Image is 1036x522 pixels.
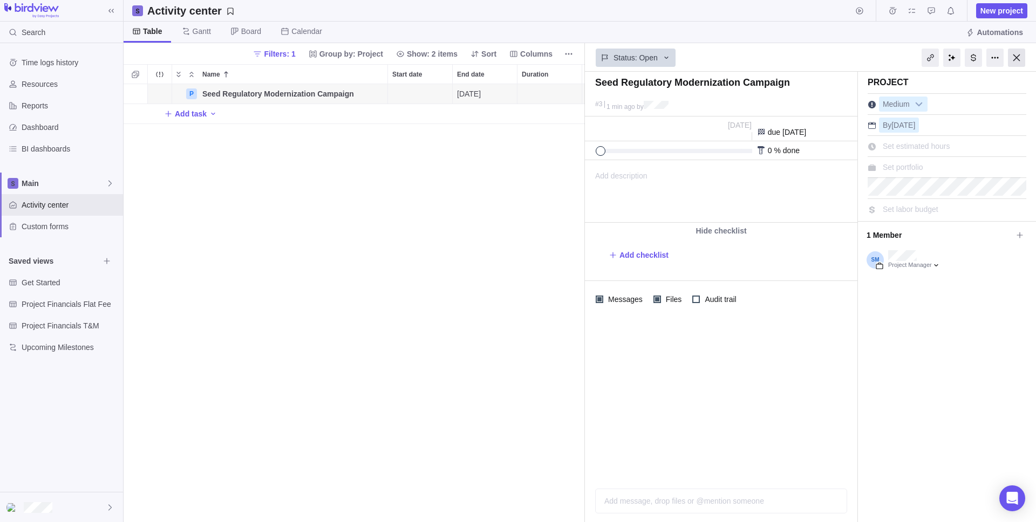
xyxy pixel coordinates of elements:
span: Gantt [193,26,211,37]
span: Notifications [943,3,958,18]
span: Add activity [209,106,217,121]
span: Set estimated hours [883,142,950,150]
span: Automations [977,27,1023,38]
span: Start date [392,69,422,80]
a: My assignments [904,8,919,17]
span: Add checklist [619,250,669,260]
h2: Activity center [147,3,222,18]
span: Collapse [185,67,198,82]
span: Show: 2 items [392,46,462,61]
div: Project Manager [888,261,940,270]
span: Files [661,292,684,307]
span: Project Financials Flat Fee [22,299,119,310]
span: by [637,103,644,111]
span: End date [457,69,485,80]
div: Open [582,84,646,104]
div: Sarah M [6,501,19,514]
div: Copy link [922,49,939,67]
span: Show: 2 items [407,49,458,59]
span: Upcoming Milestones [22,342,119,353]
div: Hide checklist [585,223,857,239]
span: Set labor budget [883,205,938,214]
span: BI dashboards [22,143,119,154]
span: Activity center [22,200,119,210]
div: Billing [965,49,982,67]
div: Status [582,84,647,104]
span: Time logs [885,3,900,18]
span: My assignments [904,3,919,18]
span: 1 min ago [606,103,635,111]
span: Board [241,26,261,37]
span: Name [202,69,220,80]
span: More actions [561,46,576,61]
span: New project [976,3,1027,18]
span: Search [22,27,45,38]
span: Start timer [852,3,867,18]
img: logo [4,3,59,18]
span: Automations [962,25,1027,40]
span: Audit trail [700,292,738,307]
span: Add description [585,161,647,222]
div: Open Intercom Messenger [999,485,1025,511]
div: Duration [517,84,582,104]
div: Close [1008,49,1025,67]
span: Sort [481,49,496,59]
span: [DATE] [728,121,752,129]
span: Status: Open [614,52,658,63]
span: Main [22,178,106,189]
a: Approval requests [924,8,939,17]
div: grid [124,84,585,522]
span: Saved views [9,256,99,266]
span: % done [774,146,799,155]
div: Medium [879,97,928,112]
span: 0 [768,146,772,155]
div: Add New [124,104,884,124]
span: Add task [164,106,207,121]
span: 1 Member [867,226,1012,244]
span: Dashboard [22,122,119,133]
div: Seed Regulatory Modernization Campaign [198,84,387,104]
span: Medium [880,97,913,112]
div: More actions [986,49,1004,67]
div: Trouble indication [148,84,172,104]
a: Time logs [885,8,900,17]
div: Name [198,65,387,84]
span: Time logs history [22,57,119,68]
span: New project [980,5,1023,16]
span: [DATE] [891,121,915,129]
span: Add task [175,108,207,119]
a: Notifications [943,8,958,17]
span: Get Started [22,277,119,288]
span: Group by: Project [319,49,383,59]
span: Project Financials T&M [22,320,119,331]
span: due [DATE] [768,128,806,136]
span: Seed Regulatory Modernization Campaign [202,88,354,99]
span: Filters: 1 [264,49,295,59]
span: Table [143,26,162,37]
div: Start date [388,65,452,84]
span: Messages [603,292,645,307]
div: End date [453,65,517,84]
span: Selection mode [128,67,143,82]
span: Columns [505,46,557,61]
span: Set portfolio [883,163,923,171]
span: Calendar [291,26,322,37]
span: Expand [172,67,185,82]
span: Browse views [99,253,114,269]
div: Start date [388,84,453,104]
span: Custom forms [22,221,119,232]
span: Resources [22,79,119,90]
span: Filters: 1 [249,46,299,61]
div: P [186,88,197,99]
div: AI [943,49,960,67]
span: Save your current layout and filters as a View [143,3,239,18]
span: Sort [466,46,501,61]
div: Duration [517,65,582,84]
img: Show [6,503,19,512]
span: Approval requests [924,3,939,18]
span: Duration [522,69,548,80]
span: By [883,121,891,129]
span: Add checklist [609,248,669,263]
span: Reports [22,100,119,111]
div: End date [453,84,517,104]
